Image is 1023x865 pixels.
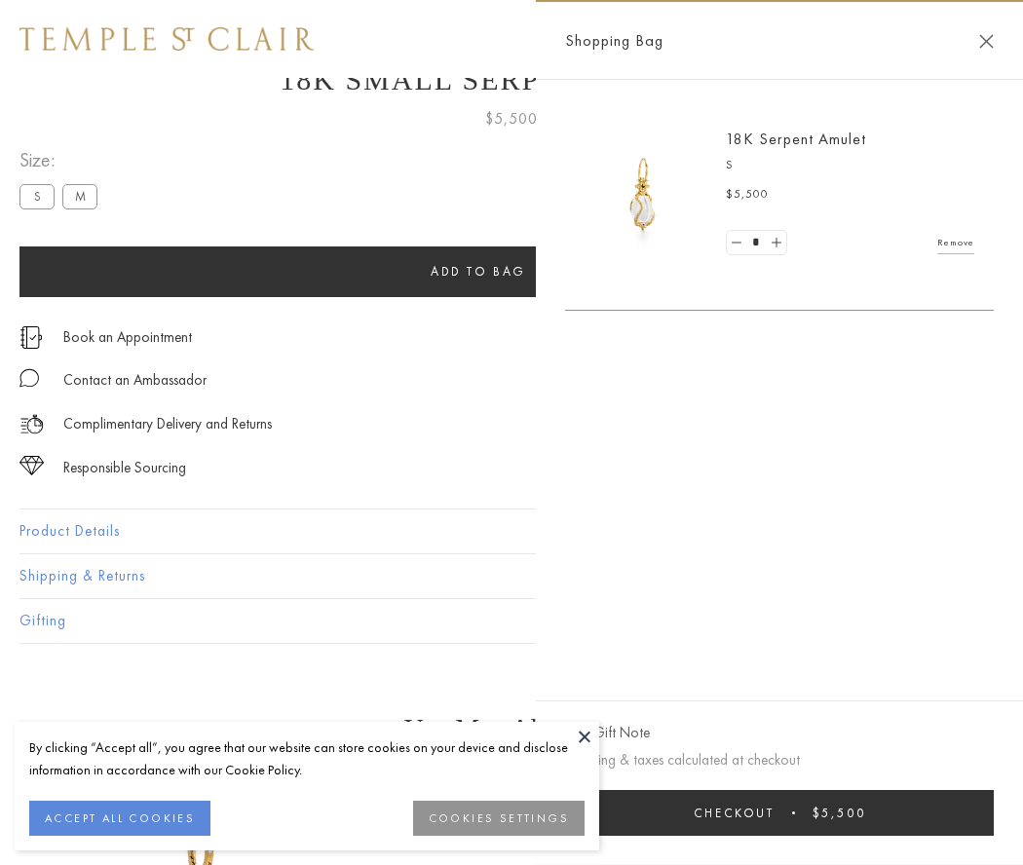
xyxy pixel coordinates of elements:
label: M [62,184,97,208]
img: MessageIcon-01_2.svg [19,368,39,388]
div: Contact an Ambassador [63,368,207,393]
button: Shipping & Returns [19,554,1004,598]
img: icon_appointment.svg [19,326,43,349]
button: COOKIES SETTINGS [413,801,585,836]
img: P51836-E11SERPPV [585,136,701,253]
button: Add Gift Note [565,721,650,745]
span: Checkout [694,805,775,821]
span: $5,500 [813,805,866,821]
img: icon_sourcing.svg [19,456,44,475]
button: ACCEPT ALL COOKIES [29,801,210,836]
img: icon_delivery.svg [19,412,44,436]
p: Shipping & taxes calculated at checkout [565,748,994,772]
div: Responsible Sourcing [63,456,186,480]
span: $5,500 [485,106,538,132]
button: Gifting [19,599,1004,643]
span: Size: [19,144,105,176]
a: Set quantity to 2 [766,231,785,255]
a: Book an Appointment [63,326,192,348]
h1: 18K Small Serpent Amulet [19,63,1004,96]
h3: You May Also Like [49,713,974,744]
p: S [726,156,974,175]
button: Add to bag [19,246,937,297]
div: By clicking “Accept all”, you agree that our website can store cookies on your device and disclos... [29,736,585,781]
button: Close Shopping Bag [979,34,994,49]
button: Checkout $5,500 [565,790,994,836]
img: Temple St. Clair [19,27,314,51]
span: $5,500 [726,185,769,205]
a: Remove [937,232,974,253]
button: Product Details [19,509,1004,553]
p: Complimentary Delivery and Returns [63,412,272,436]
a: Set quantity to 0 [727,231,746,255]
span: Add to bag [431,263,526,280]
label: S [19,184,55,208]
span: Shopping Bag [565,28,663,54]
a: 18K Serpent Amulet [726,129,866,149]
